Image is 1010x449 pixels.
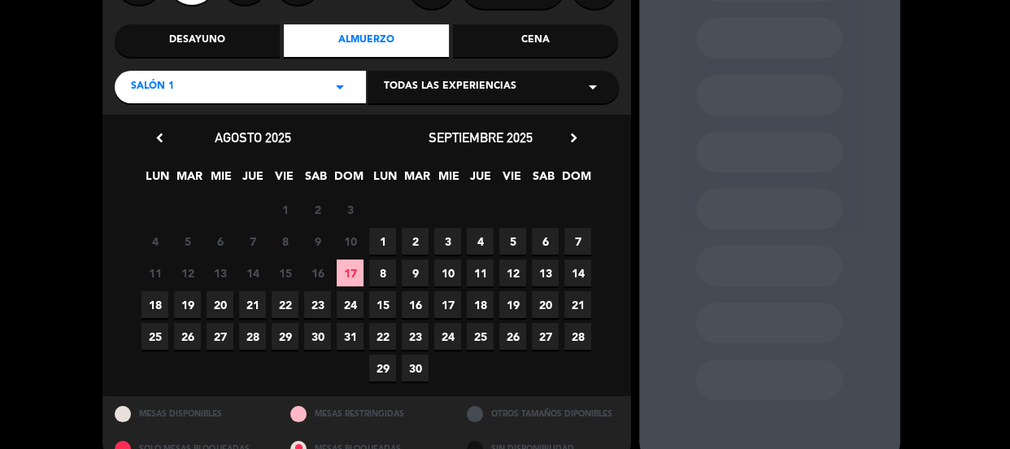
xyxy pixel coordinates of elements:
[304,259,331,286] span: 16
[369,355,396,381] span: 29
[207,228,233,255] span: 6
[337,259,364,286] span: 17
[402,355,429,381] span: 30
[498,167,525,194] span: VIE
[141,291,168,318] span: 18
[562,167,589,194] span: DOM
[239,259,266,286] span: 14
[151,129,168,146] i: chevron_left
[467,291,494,318] span: 18
[272,323,298,350] span: 29
[564,228,591,255] span: 7
[304,323,331,350] span: 30
[337,196,364,223] span: 3
[532,323,559,350] span: 27
[583,77,603,97] i: arrow_drop_down
[207,323,233,350] span: 27
[429,129,533,146] span: septiembre 2025
[174,228,201,255] span: 5
[271,167,298,194] span: VIE
[141,259,168,286] span: 11
[499,259,526,286] span: 12
[303,167,329,194] span: SAB
[453,24,618,57] div: Cena
[272,259,298,286] span: 15
[499,228,526,255] span: 5
[467,167,494,194] span: JUE
[174,259,201,286] span: 12
[174,323,201,350] span: 26
[369,228,396,255] span: 1
[337,323,364,350] span: 31
[530,167,557,194] span: SAB
[434,228,461,255] span: 3
[532,228,559,255] span: 6
[564,259,591,286] span: 14
[337,228,364,255] span: 10
[239,167,266,194] span: JUE
[334,167,361,194] span: DOM
[402,259,429,286] span: 9
[141,228,168,255] span: 4
[384,79,516,95] span: Todas las experiencias
[278,396,455,431] div: MESAS RESTRINGIDAS
[144,167,171,194] span: LUN
[434,323,461,350] span: 24
[272,291,298,318] span: 22
[435,167,462,194] span: MIE
[115,24,280,57] div: Desayuno
[131,79,174,95] span: Salón 1
[532,259,559,286] span: 13
[369,291,396,318] span: 15
[532,291,559,318] span: 20
[455,396,631,431] div: OTROS TAMAÑOS DIPONIBLES
[215,129,291,146] span: agosto 2025
[402,323,429,350] span: 23
[564,291,591,318] span: 21
[304,228,331,255] span: 9
[176,167,202,194] span: MAR
[434,259,461,286] span: 10
[372,167,398,194] span: LUN
[467,259,494,286] span: 11
[304,291,331,318] span: 23
[565,129,582,146] i: chevron_right
[330,77,350,97] i: arrow_drop_down
[369,323,396,350] span: 22
[239,291,266,318] span: 21
[239,323,266,350] span: 28
[337,291,364,318] span: 24
[141,323,168,350] span: 25
[207,259,233,286] span: 13
[467,323,494,350] span: 25
[207,167,234,194] span: MIE
[402,228,429,255] span: 2
[499,291,526,318] span: 19
[467,228,494,255] span: 4
[102,396,279,431] div: MESAS DISPONIBLES
[369,259,396,286] span: 8
[207,291,233,318] span: 20
[403,167,430,194] span: MAR
[434,291,461,318] span: 17
[564,323,591,350] span: 28
[272,196,298,223] span: 1
[239,228,266,255] span: 7
[402,291,429,318] span: 16
[174,291,201,318] span: 19
[499,323,526,350] span: 26
[304,196,331,223] span: 2
[284,24,449,57] div: Almuerzo
[272,228,298,255] span: 8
